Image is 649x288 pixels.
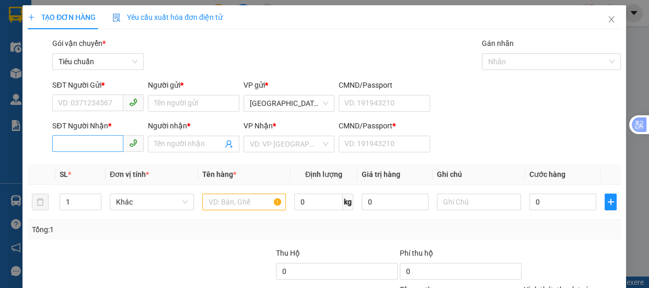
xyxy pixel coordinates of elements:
span: phone [130,139,138,147]
button: Close [597,5,627,34]
span: Yêu cầu xuất hóa đơn điện tử [113,13,223,21]
div: CMND/Passport [339,120,431,131]
span: user-add [225,140,233,148]
input: VD: Bàn, Ghế [202,194,286,210]
div: Người gửi [148,79,240,91]
span: Khác [117,194,188,210]
input: Ghi Chú [437,194,521,210]
span: VP Nhận [244,122,273,130]
span: Đơn vị tính [110,170,149,178]
span: phone [130,98,138,106]
span: Giá trị hàng [362,170,400,178]
div: SĐT Người Gửi [53,79,144,91]
span: Gói vận chuyển [53,39,106,47]
span: Cước hàng [529,170,565,178]
span: TẠO ĐƠN HÀNG [28,13,96,21]
th: Ghi chú [433,164,526,185]
span: Thu Hộ [276,249,300,257]
span: close [608,15,616,23]
div: Phí thu hộ [400,247,521,263]
span: SL [60,170,68,178]
img: icon [113,14,121,22]
span: Tiêu chuẩn [59,54,138,69]
div: VP gửi [244,79,335,91]
span: kg [343,194,353,210]
div: Tổng: 1 [32,224,251,235]
input: 0 [362,194,429,210]
div: SĐT Người Nhận [53,120,144,131]
span: Tên hàng [202,170,236,178]
span: plus [28,14,35,21]
div: Người nhận [148,120,240,131]
label: Gán nhãn [482,39,514,47]
button: plus [605,194,617,210]
span: plus [606,198,617,206]
div: CMND/Passport [339,79,431,91]
span: Đà Lạt [250,95,329,111]
button: delete [32,194,49,210]
span: Định lượng [305,170,342,178]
